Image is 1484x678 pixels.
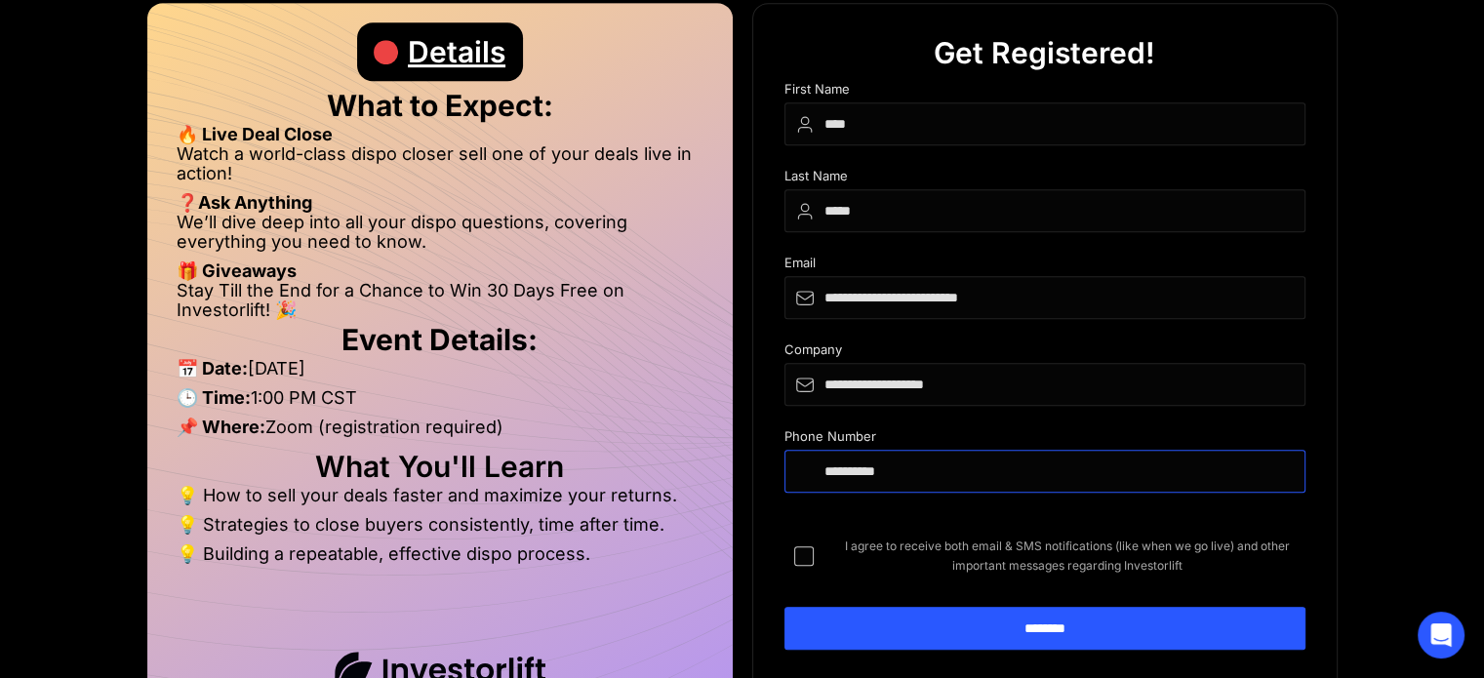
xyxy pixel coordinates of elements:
li: We’ll dive deep into all your dispo questions, covering everything you need to know. [177,213,703,261]
div: Phone Number [784,429,1305,450]
li: [DATE] [177,359,703,388]
strong: 🕒 Time: [177,387,251,408]
div: First Name [784,82,1305,102]
span: I agree to receive both email & SMS notifications (like when we go live) and other important mess... [829,537,1305,576]
div: Email [784,256,1305,276]
strong: 🎁 Giveaways [177,260,297,281]
div: Company [784,342,1305,363]
div: Open Intercom Messenger [1418,612,1464,658]
strong: What to Expect: [327,88,553,123]
li: Zoom (registration required) [177,418,703,447]
li: 💡 How to sell your deals faster and maximize your returns. [177,486,703,515]
strong: 📅 Date: [177,358,248,379]
strong: ❓Ask Anything [177,192,312,213]
strong: Event Details: [341,322,538,357]
h2: What You'll Learn [177,457,703,476]
strong: 📌 Where: [177,417,265,437]
li: 1:00 PM CST [177,388,703,418]
li: Stay Till the End for a Chance to Win 30 Days Free on Investorlift! 🎉 [177,281,703,320]
li: Watch a world-class dispo closer sell one of your deals live in action! [177,144,703,193]
div: Last Name [784,169,1305,189]
li: 💡 Strategies to close buyers consistently, time after time. [177,515,703,544]
li: 💡 Building a repeatable, effective dispo process. [177,544,703,564]
div: Details [408,22,505,81]
strong: 🔥 Live Deal Close [177,124,333,144]
div: Get Registered! [934,23,1155,82]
